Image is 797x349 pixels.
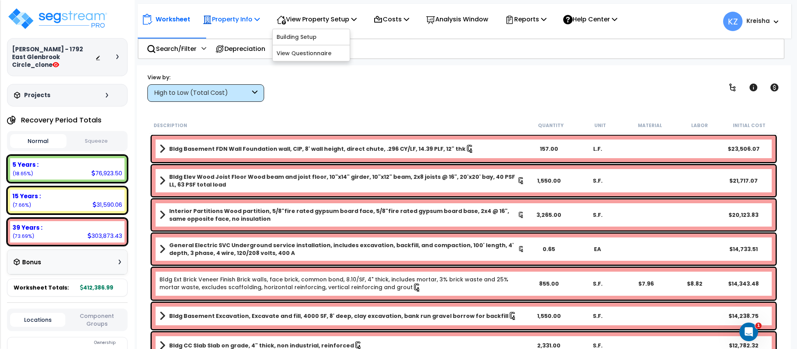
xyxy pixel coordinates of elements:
[622,280,671,288] div: $7.96
[12,45,95,69] h3: [PERSON_NAME] - 1792 East Glenbrook Circle_clone
[12,161,39,169] b: 5 Years :
[159,207,525,223] a: Assembly Title
[505,14,547,24] p: Reports
[573,245,622,253] div: EA
[573,312,622,320] div: S.F.
[21,116,102,124] h4: Recovery Period Totals
[573,177,622,185] div: S.F.
[154,122,187,129] small: Description
[273,45,350,61] a: View Questionnaire
[426,14,488,24] p: Analysis Window
[691,122,708,129] small: Labor
[203,14,260,24] p: Property Info
[277,14,357,24] p: View Property Setup
[169,241,518,257] b: General Electric SVC Underground service installation, includes excavation, backfill, and compact...
[719,211,768,219] div: $20,123.83
[746,17,770,25] b: Kreisha
[538,122,564,129] small: Quantity
[154,89,250,98] div: High to Low (Total Cost)
[525,312,573,320] div: 1,550.00
[755,323,762,329] span: 1
[159,311,525,321] a: Assembly Title
[719,245,768,253] div: $14,733.51
[80,284,113,291] b: 412,386.99
[12,233,34,239] small: 73.68647347483004%
[594,122,606,129] small: Unit
[169,312,508,320] b: Bldg Basement Excavation, Excavate and fill, 4000 SF, 8' deep, clay excavation, bank run gravel b...
[719,280,768,288] div: $14,343.48
[273,29,350,45] a: Building Setup
[91,169,122,177] div: 76,923.50
[525,145,573,153] div: 157.00
[93,201,122,209] div: 31,590.06
[733,122,765,129] small: Initial Cost
[10,134,67,148] button: Normal
[723,12,743,31] span: KZ
[525,245,573,253] div: 0.65
[23,338,127,347] div: Ownership
[573,211,622,219] div: S.F.
[24,91,51,99] h3: Projects
[12,202,31,208] small: 7.660295005911801%
[69,312,124,328] button: Component Groups
[525,211,573,219] div: 3,265.00
[12,170,33,177] small: 18.65323151925816%
[88,232,122,240] div: 303,873.43
[169,207,518,223] b: Interior Partitions Wood partition, 5/8"fire rated gypsum board face, 5/8"fire rated gypsum board...
[573,145,622,153] div: L.F.
[159,143,525,154] a: Assembly Title
[719,177,768,185] div: $21,717.07
[671,280,719,288] div: $8.82
[638,122,662,129] small: Material
[211,40,270,58] div: Depreciation
[270,39,320,58] div: Shortcuts
[719,145,768,153] div: $23,506.07
[12,223,42,232] b: 39 Years :
[14,284,69,291] span: Worksheet Totals:
[525,280,573,288] div: 855.00
[573,280,622,288] div: S.F.
[68,134,125,148] button: Squeeze
[563,14,617,24] p: Help Center
[156,14,190,24] p: Worksheet
[159,173,525,188] a: Assembly Title
[147,44,196,54] p: Search/Filter
[22,259,41,266] h3: Bonus
[169,173,517,188] b: Bldg Elev Wood Joist Floor Wood beam and joist floor, 10"x14" girder, 10"x12" beam, 2x8 joists @ ...
[525,177,573,185] div: 1,550.00
[169,145,466,153] b: Bldg Basement FDN Wall Foundation wall, CIP, 8' wall height, direct chute, .296 CY/LF, 14.39 PLF,...
[159,241,525,257] a: Assembly Title
[12,192,41,200] b: 15 Years :
[7,7,108,30] img: logo_pro_r.png
[147,73,264,81] div: View by:
[739,323,758,341] iframe: Intercom live chat
[373,14,409,24] p: Costs
[215,44,265,54] p: Depreciation
[719,312,768,320] div: $14,238.75
[159,276,525,292] a: Individual Item
[10,313,65,327] button: Locations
